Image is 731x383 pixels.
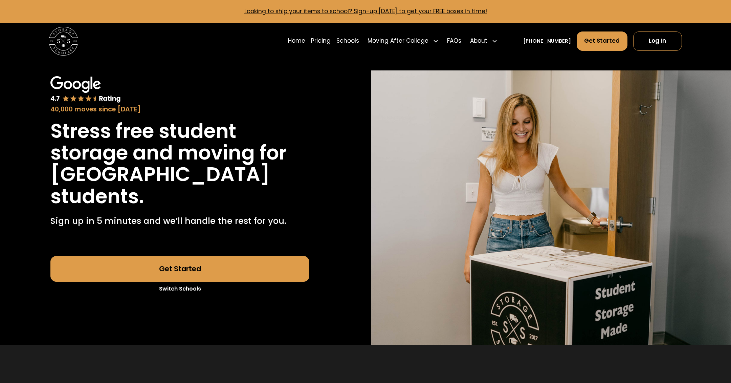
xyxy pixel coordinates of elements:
[447,31,461,51] a: FAQs
[470,37,487,45] div: About
[368,37,428,45] div: Moving After College
[523,37,571,45] a: [PHONE_NUMBER]
[288,31,305,51] a: Home
[50,164,270,185] h1: [GEOGRAPHIC_DATA]
[50,214,286,227] p: Sign up in 5 minutes and we’ll handle the rest for you.
[50,186,144,207] h1: students.
[365,31,442,51] div: Moving After College
[577,31,627,51] a: Get Started
[336,31,359,51] a: Schools
[633,31,682,51] a: Log In
[311,31,331,51] a: Pricing
[467,31,500,51] div: About
[50,120,309,164] h1: Stress free student storage and moving for
[244,7,487,15] a: Looking to ship your items to school? Sign-up [DATE] to get your FREE boxes in time!
[50,105,309,114] div: 40,000 moves since [DATE]
[371,70,731,345] img: Storage Scholars will have everything waiting for you in your room when you arrive to campus.
[50,282,309,296] a: Switch Schools
[49,27,78,56] img: Storage Scholars main logo
[50,256,309,282] a: Get Started
[50,76,121,103] img: Google 4.7 star rating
